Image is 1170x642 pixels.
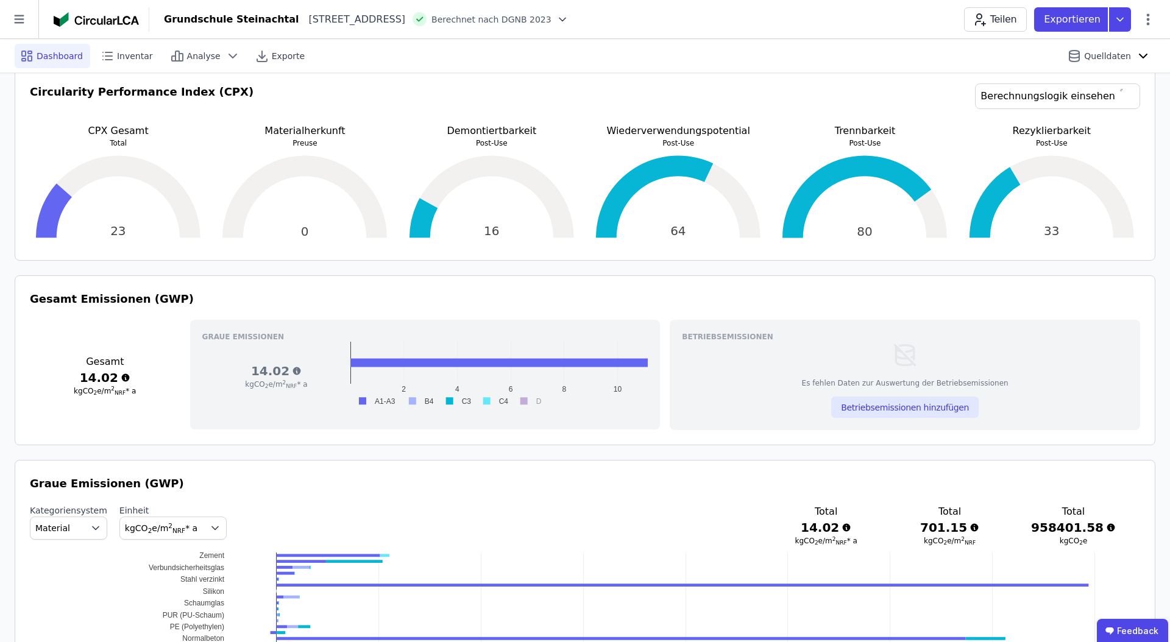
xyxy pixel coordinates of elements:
[265,383,269,389] sub: 2
[963,138,1140,148] p: Post-Use
[286,383,297,389] sub: NRF
[975,83,1140,109] a: Berechnungslogik einsehen
[37,50,83,62] span: Dashboard
[1079,540,1083,546] sub: 2
[964,7,1027,32] button: Teilen
[963,124,1140,138] p: Rezyklierbarkeit
[74,387,136,395] span: kgCO e/m * a
[30,138,207,148] p: Total
[1031,504,1116,519] h3: Total
[119,517,227,540] button: kgCO2e/m2NRF* a
[111,386,115,392] sup: 2
[164,12,299,27] div: Grundschule Steinachtal
[831,397,979,418] button: Betriebsemissionen hinzufügen
[216,124,393,138] p: Materialherkunft
[148,527,152,534] sub: 2
[202,332,648,342] h3: Graue Emissionen
[119,504,227,517] label: Einheit
[35,522,70,534] span: Material
[30,369,180,386] h3: 14.02
[403,124,580,138] p: Demontiertbarkeit
[117,50,153,62] span: Inventar
[245,380,307,389] span: kgCO e/m * a
[835,540,846,546] sub: NRF
[283,379,286,386] sup: 2
[272,50,305,62] span: Exporte
[1060,537,1088,545] span: kgCO e
[172,527,185,534] sub: NRF
[907,519,992,536] h3: 701.15
[815,540,818,546] sub: 2
[943,540,947,546] sub: 2
[590,124,767,138] p: Wiederverwendungspotential
[30,355,180,369] h3: Gesamt
[30,475,1140,492] h3: Graue Emissionen (GWP)
[403,138,580,148] p: Post-Use
[168,522,172,529] sup: 2
[30,124,207,138] p: CPX Gesamt
[924,537,976,545] span: kgCO e/m
[892,342,918,369] img: empty-state
[125,523,197,533] span: kgCO e/m * a
[907,504,992,519] h3: Total
[1084,50,1131,62] span: Quelldaten
[94,390,97,396] sub: 2
[202,362,351,379] h3: 14.02
[30,83,253,124] h3: Circularity Performance Index (CPX)
[682,332,1128,342] h3: Betriebsemissionen
[30,517,107,540] button: Material
[216,138,393,148] p: Preuse
[590,138,767,148] p: Post-Use
[795,537,857,545] span: kgCO e/m * a
[776,138,953,148] p: Post-Use
[299,12,405,27] div: [STREET_ADDRESS]
[187,50,221,62] span: Analyse
[961,536,965,542] sup: 2
[1044,12,1103,27] p: Exportieren
[784,504,868,519] h3: Total
[54,12,139,27] img: Concular
[30,504,107,517] label: Kategoriensystem
[431,13,551,26] span: Berechnet nach DGNB 2023
[115,390,126,396] sub: NRF
[802,378,1009,388] div: Es fehlen Daten zur Auswertung der Betriebsemissionen
[965,540,976,546] sub: NRF
[784,519,868,536] h3: 14.02
[30,291,1140,308] h3: Gesamt Emissionen (GWP)
[776,124,953,138] p: Trennbarkeit
[832,536,836,542] sup: 2
[1031,519,1116,536] h3: 958401.58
